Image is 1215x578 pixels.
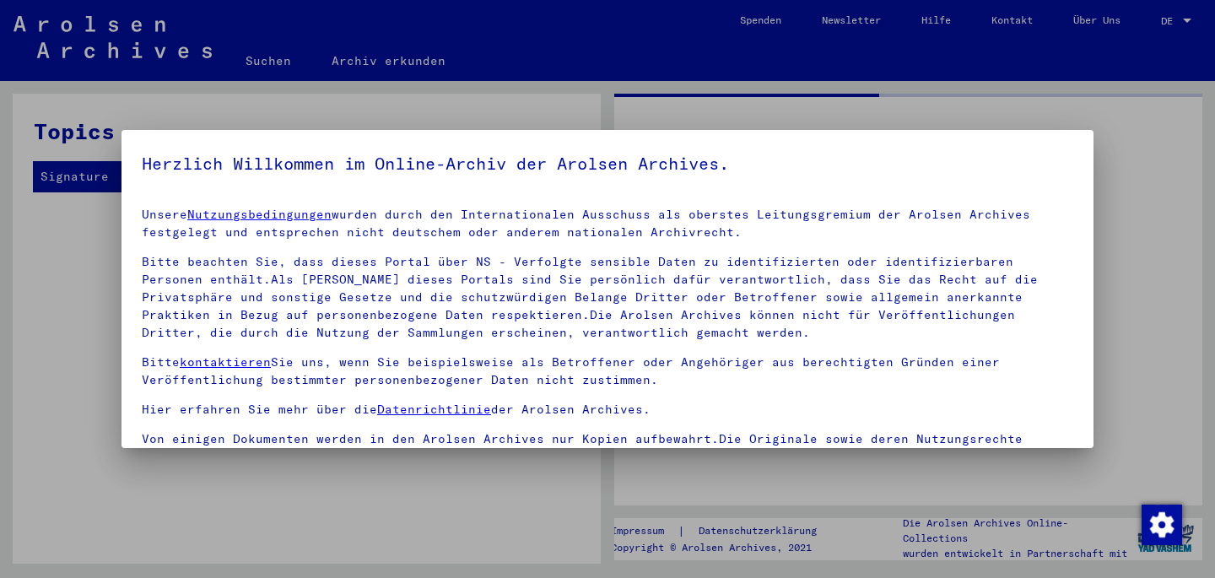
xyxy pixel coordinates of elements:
[377,402,491,417] a: Datenrichtlinie
[142,150,1073,177] h5: Herzlich Willkommen im Online-Archiv der Arolsen Archives.
[1142,505,1182,545] img: Zustimmung ändern
[142,253,1073,342] p: Bitte beachten Sie, dass dieses Portal über NS - Verfolgte sensible Daten zu identifizierten oder...
[180,354,271,370] a: kontaktieren
[142,206,1073,241] p: Unsere wurden durch den Internationalen Ausschuss als oberstes Leitungsgremium der Arolsen Archiv...
[187,207,332,222] a: Nutzungsbedingungen
[142,430,1073,466] p: Von einigen Dokumenten werden in den Arolsen Archives nur Kopien aufbewahrt.Die Originale sowie d...
[142,401,1073,419] p: Hier erfahren Sie mehr über die der Arolsen Archives.
[142,354,1073,389] p: Bitte Sie uns, wenn Sie beispielsweise als Betroffener oder Angehöriger aus berechtigten Gründen ...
